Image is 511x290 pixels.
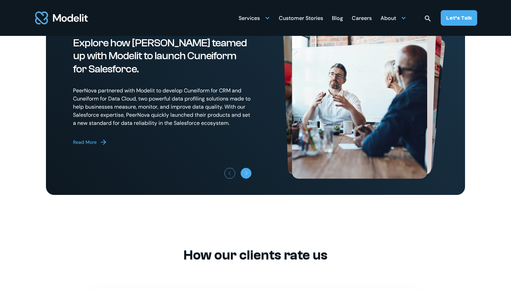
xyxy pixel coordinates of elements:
img: arrow forward [99,138,107,146]
div: Let’s Talk [446,14,472,22]
a: home [34,7,89,28]
a: Read More [73,138,107,146]
div: Read More [73,139,97,146]
div: About [381,11,406,24]
h2: How our clients rate us [46,247,465,263]
p: PeerNova partnered with Modelit to develop Cuneiform for CRM and Cuneiform for Data Cloud, two po... [73,87,251,127]
div: 1 / 3 [73,18,251,146]
a: Next slide [241,168,251,179]
a: Customer Stories [279,11,323,24]
div: Services [239,12,260,25]
div: Services [239,11,270,24]
div: Customer Stories [279,12,323,25]
div: About [381,12,396,25]
a: Blog [332,11,343,24]
div: Careers [352,12,372,25]
img: modelit logo [34,7,89,28]
p: Explore how [PERSON_NAME] teamed up with Modelit to launch Cuneiform for Salesforce. [73,37,251,79]
a: Let’s Talk [441,10,477,26]
a: Careers [352,11,372,24]
a: Previous slide [224,168,235,179]
div: Blog [332,12,343,25]
div: 1 / 3 [292,18,427,179]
